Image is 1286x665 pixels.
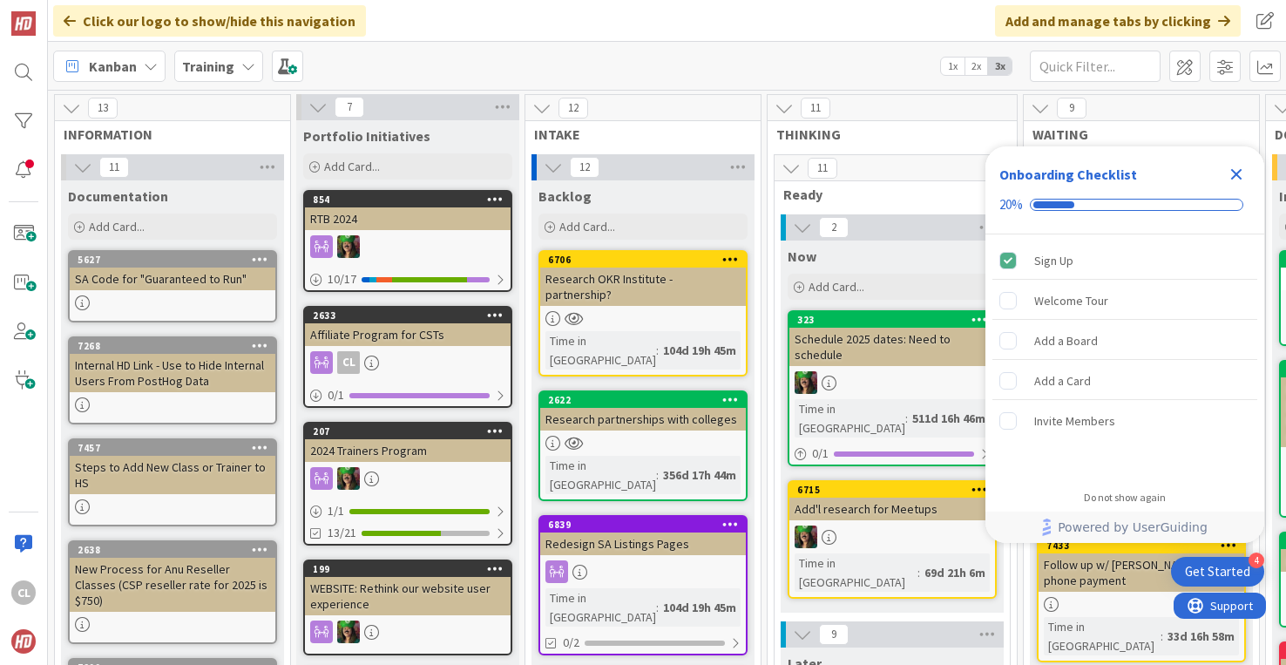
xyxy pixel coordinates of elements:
span: 11 [99,157,129,178]
div: 7268 [78,340,275,352]
div: Checklist items [985,234,1264,479]
div: SL [789,371,995,394]
div: 5627SA Code for "Guaranteed to Run" [70,252,275,290]
span: THINKING [776,126,995,143]
span: 10 / 17 [328,270,356,288]
span: 9 [1057,98,1086,119]
span: 13 [88,98,118,119]
div: SA Code for "Guaranteed to Run" [70,268,275,290]
span: Documentation [68,187,168,205]
div: 69d 21h 6m [920,563,990,582]
span: Add Card... [809,279,864,295]
div: 2622 [540,392,746,408]
div: 511d 16h 46m [908,409,990,428]
div: 1/1 [305,500,511,522]
span: 1x [941,58,964,75]
div: 323 [789,312,995,328]
span: 0/2 [563,634,579,652]
span: : [656,341,659,360]
span: 11 [801,98,830,119]
div: Research OKR Institute - partnership? [540,268,746,306]
div: 6706 [548,254,746,266]
div: 199 [305,561,511,577]
div: 207 [305,424,511,439]
div: Checklist progress: 20% [999,197,1250,213]
span: 1 / 1 [328,502,344,520]
div: 7457Steps to Add New Class or Trainer to HS [70,440,275,494]
div: Steps to Add New Class or Trainer to HS [70,456,275,494]
span: Support [37,3,79,24]
div: 6715 [789,482,995,498]
input: Quick Filter... [1030,51,1161,82]
div: Footer [985,512,1264,543]
div: Do not show again [1084,491,1166,505]
div: 6706 [540,252,746,268]
div: 854 [313,193,511,206]
div: Time in [GEOGRAPHIC_DATA] [795,553,917,592]
div: 7268 [70,338,275,354]
div: SL [305,621,511,643]
img: SL [795,371,817,394]
div: 854RTB 2024 [305,192,511,230]
span: Ready [783,186,988,203]
img: SL [337,235,360,258]
div: 2622Research partnerships with colleges [540,392,746,431]
div: Add a Card is incomplete. [992,362,1257,400]
div: Add a Board [1034,330,1098,351]
span: 12 [558,98,588,119]
div: 5627 [70,252,275,268]
img: avatar [11,629,36,654]
div: Open Get Started checklist, remaining modules: 4 [1171,557,1264,587]
div: SL [789,526,995,548]
div: WEBSITE: Rethink our website user experience [305,577,511,615]
div: Add a Card [1034,370,1091,391]
span: Add Card... [89,219,145,234]
div: 199WEBSITE: Rethink our website user experience [305,561,511,615]
div: Time in [GEOGRAPHIC_DATA] [545,588,656,627]
span: 7 [335,97,364,118]
div: Invite Members is incomplete. [992,402,1257,440]
div: 5627 [78,254,275,266]
div: Onboarding Checklist [999,164,1137,185]
div: 2633 [313,309,511,322]
div: Add'l research for Meetups [789,498,995,520]
div: 2638 [70,542,275,558]
div: 6839 [548,519,746,531]
span: Kanban [89,56,137,77]
div: 199 [313,563,511,575]
div: CL [305,351,511,374]
div: Affiliate Program for CSTs [305,323,511,346]
div: Sign Up is complete. [992,241,1257,280]
img: SL [337,467,360,490]
div: SL [305,235,511,258]
span: : [656,598,659,617]
span: WAITING [1032,126,1237,143]
span: : [905,409,908,428]
div: 20% [999,197,1023,213]
div: 207 [313,425,511,438]
div: Time in [GEOGRAPHIC_DATA] [545,331,656,370]
div: 2072024 Trainers Program [305,424,511,462]
div: Internal HD Link - Use to Hide Internal Users From PostHog Data [70,354,275,392]
div: 323 [797,314,995,326]
div: 6715Add'l research for Meetups [789,482,995,520]
span: Add Card... [324,159,380,174]
div: Redesign SA Listings Pages [540,533,746,555]
div: New Process for Anu Reseller Classes (CSP reseller rate for 2025 is $750) [70,558,275,612]
div: Time in [GEOGRAPHIC_DATA] [545,456,656,494]
span: 12 [570,157,599,178]
div: 6839 [540,517,746,533]
div: 2024 Trainers Program [305,439,511,462]
div: 10/17 [305,268,511,290]
div: Checklist Container [985,146,1264,543]
div: Welcome Tour [1034,290,1108,311]
div: 0/1 [305,384,511,406]
span: 2x [964,58,988,75]
img: SL [337,621,360,643]
div: 0/1 [789,443,995,465]
div: 854 [305,192,511,207]
span: Backlog [538,187,592,205]
span: : [917,563,920,582]
span: 13/21 [328,524,356,542]
div: Add and manage tabs by clicking [995,5,1241,37]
